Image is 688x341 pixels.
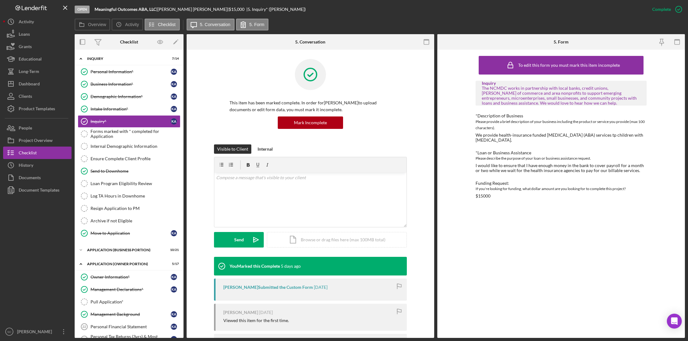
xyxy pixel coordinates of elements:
[249,22,264,27] label: 5. Form
[78,190,180,202] a: Log TA Hours in Downhome
[91,193,180,198] div: Log TA Hours in Downhome
[82,325,86,329] tspan: 22
[3,184,72,196] button: Document Templates
[223,310,258,315] div: [PERSON_NAME]
[19,102,55,116] div: Product Templates
[78,103,180,115] a: Intake Information*KA
[19,40,32,54] div: Grants
[78,296,180,308] a: Pull Application*
[254,144,276,154] button: Internal
[3,159,72,171] button: History
[19,28,30,42] div: Loans
[87,57,163,61] div: INQUIRY
[78,227,180,239] a: Move to ApplicationKA
[7,330,11,334] text: SC
[3,90,72,102] button: Clients
[157,7,229,12] div: [PERSON_NAME] [PERSON_NAME] |
[187,19,235,30] button: 5. Conversation
[78,115,180,128] a: Inquiry*KA
[217,144,248,154] div: Visible to Client
[3,325,72,338] button: SC[PERSON_NAME]
[78,271,180,283] a: Owner Information*KA
[95,7,156,12] b: Meaningful Outcomes ABA, LLC
[19,147,37,161] div: Checklist
[19,53,42,67] div: Educational
[75,19,110,30] button: Overview
[646,3,685,16] button: Complete
[78,177,180,190] a: Loan Program Eligibility Review
[19,90,32,104] div: Clients
[19,134,53,148] div: Project Overview
[87,262,163,266] div: APPLICATION (OWNER PORTION)
[88,22,106,27] label: Overview
[145,19,180,30] button: Checklist
[19,122,32,136] div: People
[3,40,72,53] button: Grants
[78,321,180,333] a: 22Personal Financial StatementKA
[230,99,391,113] p: This item has been marked complete. In order for [PERSON_NAME] to upload documents or edit form d...
[476,181,647,186] div: Funding Request:
[19,159,33,173] div: History
[223,285,313,290] div: [PERSON_NAME] Submitted the Custom Form
[3,53,72,65] button: Educational
[3,171,72,184] a: Documents
[78,78,180,90] a: Business Information*KA
[246,7,306,12] div: | 5. Inquiry* ([PERSON_NAME])
[3,28,72,40] button: Loans
[19,184,59,198] div: Document Templates
[171,286,177,293] div: K A
[3,78,72,90] button: Dashboard
[476,163,647,173] div: I would like to ensure that I have enough money in the bank to cover payroll for a month or two w...
[168,57,179,61] div: 7 / 14
[3,102,72,115] button: Product Templates
[236,19,268,30] button: 5. Form
[3,134,72,147] a: Project Overview
[91,312,171,317] div: Management Background
[3,122,72,134] button: People
[259,310,273,315] time: 2025-08-27 16:39
[171,324,177,330] div: K A
[171,106,177,112] div: K A
[78,215,180,227] a: Archive if not Eligible
[3,16,72,28] button: Activity
[82,337,86,341] tspan: 23
[234,232,244,248] div: Send
[295,39,325,44] div: 5. Conversation
[214,232,264,248] button: Send
[91,231,171,236] div: Move to Application
[476,193,490,198] div: $15000
[171,69,177,75] div: K A
[87,248,163,252] div: APPLICATION (BUSINESS PORTION)
[171,274,177,280] div: K A
[91,82,171,87] div: Business Information*
[518,63,620,68] div: To edit this form you must mark this item incomplete
[19,16,34,30] div: Activity
[91,94,171,99] div: Demographic Information*
[19,65,39,79] div: Long-Term
[78,165,180,177] a: Send to Downhome
[476,155,647,161] div: Please describe the purpose of your loan or business assistance request.
[171,118,177,125] div: K A
[125,22,139,27] label: Activity
[223,318,289,323] div: Viewed this item for the first time.
[667,314,682,329] div: Open Intercom Messenger
[258,144,273,154] div: Internal
[91,69,171,74] div: Personal Information*
[78,308,180,321] a: Management BackgroundKA
[95,7,157,12] div: |
[91,107,171,111] div: Intake Information*
[78,283,180,296] a: Management Declarations*KA
[200,22,230,27] label: 5. Conversation
[476,150,647,155] div: *Loan or Business Assistance
[171,93,177,100] div: K A
[3,147,72,159] button: Checklist
[78,152,180,165] a: Ensure Complete Client Profile
[78,140,180,152] a: Internal Demographic Information
[120,39,138,44] div: Checklist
